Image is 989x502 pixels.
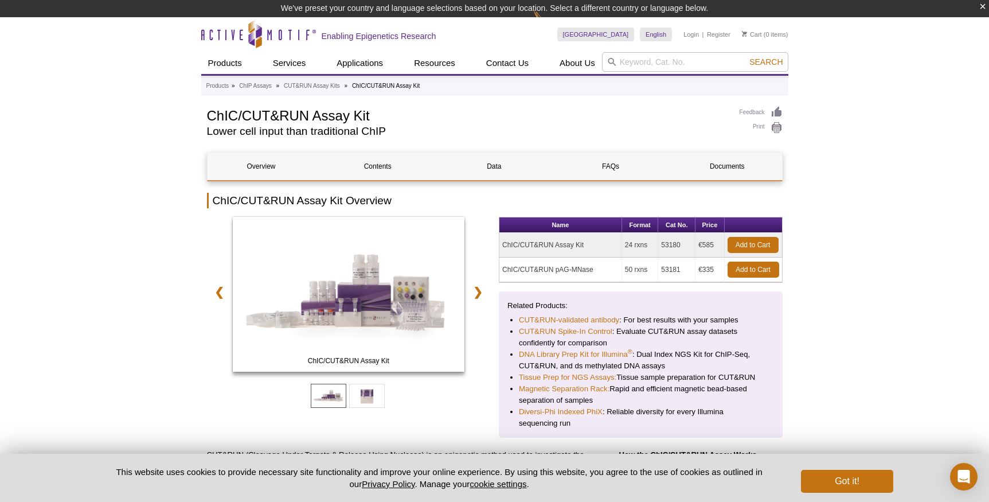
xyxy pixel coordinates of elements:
[507,300,774,312] p: Related Products:
[622,258,658,282] td: 50 rxns
[628,348,632,355] sup: ®
[801,470,893,493] button: Got it!
[740,122,783,134] a: Print
[619,450,756,459] strong: How the ChIC/CUT&RUN Assay Works
[519,314,619,326] a: CUT&RUN-validated antibody
[950,463,978,491] div: Open Intercom Messenger
[233,217,465,375] a: ChIC/CUT&RUN Assay Kit
[519,326,612,337] a: CUT&RUN Spike-In Control
[702,28,704,41] li: |
[683,30,699,38] a: Login
[266,52,313,74] a: Services
[407,52,462,74] a: Resources
[322,31,436,41] h2: Enabling Epigenetics Research
[232,83,235,89] li: »
[208,153,315,180] a: Overview
[695,233,724,258] td: €585
[622,217,658,233] th: Format
[207,193,783,208] h2: ChIC/CUT&RUN Assay Kit Overview
[345,83,348,89] li: »
[519,349,632,360] a: DNA Library Prep Kit for Illumina®
[96,466,783,490] p: This website uses cookies to provide necessary site functionality and improve your online experie...
[519,406,603,418] a: Diversi-Phi Indexed PhiX
[519,372,763,383] li: Tissue sample preparation for CUT&RUN
[553,52,602,74] a: About Us
[466,279,490,305] a: ❯
[746,57,786,67] button: Search
[749,57,783,67] span: Search
[499,233,622,258] td: ChIC/CUT&RUN Assay Kit
[673,153,781,180] a: Documents
[276,83,280,89] li: »
[499,217,622,233] th: Name
[728,237,779,253] a: Add to Cart
[479,52,535,74] a: Contact Us
[201,52,249,74] a: Products
[440,153,548,180] a: Data
[207,279,232,305] a: ❮
[519,314,763,326] li: : For best results with your samples
[742,31,747,37] img: Your Cart
[658,233,695,258] td: 53180
[519,326,763,349] li: : Evaluate CUT&RUN assay datasets confidently for comparison
[330,52,390,74] a: Applications
[740,106,783,119] a: Feedback
[707,30,730,38] a: Register
[658,217,695,233] th: Cat No.
[602,52,788,72] input: Keyword, Cat. No.
[695,258,724,282] td: €335
[695,217,724,233] th: Price
[728,262,779,278] a: Add to Cart
[519,406,763,429] li: : Reliable diversity for every Illumina sequencing run
[557,28,635,41] a: [GEOGRAPHIC_DATA]
[557,153,664,180] a: FAQs
[207,106,728,123] h1: ChIC/CUT&RUN Assay Kit
[742,28,788,41] li: (0 items)
[362,479,415,489] a: Privacy Policy
[533,9,564,36] img: Change Here
[235,355,462,367] span: ChIC/CUT&RUN Assay Kit
[519,383,763,406] li: Rapid and efficient magnetic bead-based separation of samples
[658,258,695,282] td: 53181
[519,372,616,383] a: Tissue Prep for NGS Assays:
[352,83,420,89] li: ChIC/CUT&RUN Assay Kit
[207,126,728,137] h2: Lower cell input than traditional ChIP
[324,153,432,180] a: Contents
[233,217,465,372] img: ChIC/CUT&RUN Assay Kit
[284,81,340,91] a: CUT&RUN Assay Kits
[499,258,622,282] td: ChIC/CUT&RUN pAG-MNase
[470,479,526,489] button: cookie settings
[640,28,672,41] a: English
[239,81,272,91] a: ChIP Assays
[622,233,658,258] td: 24 rxns
[519,349,763,372] li: : Dual Index NGS Kit for ChIP-Seq, CUT&RUN, and ds methylated DNA assays
[206,81,229,91] a: Products
[519,383,609,395] a: Magnetic Separation Rack:
[742,30,762,38] a: Cart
